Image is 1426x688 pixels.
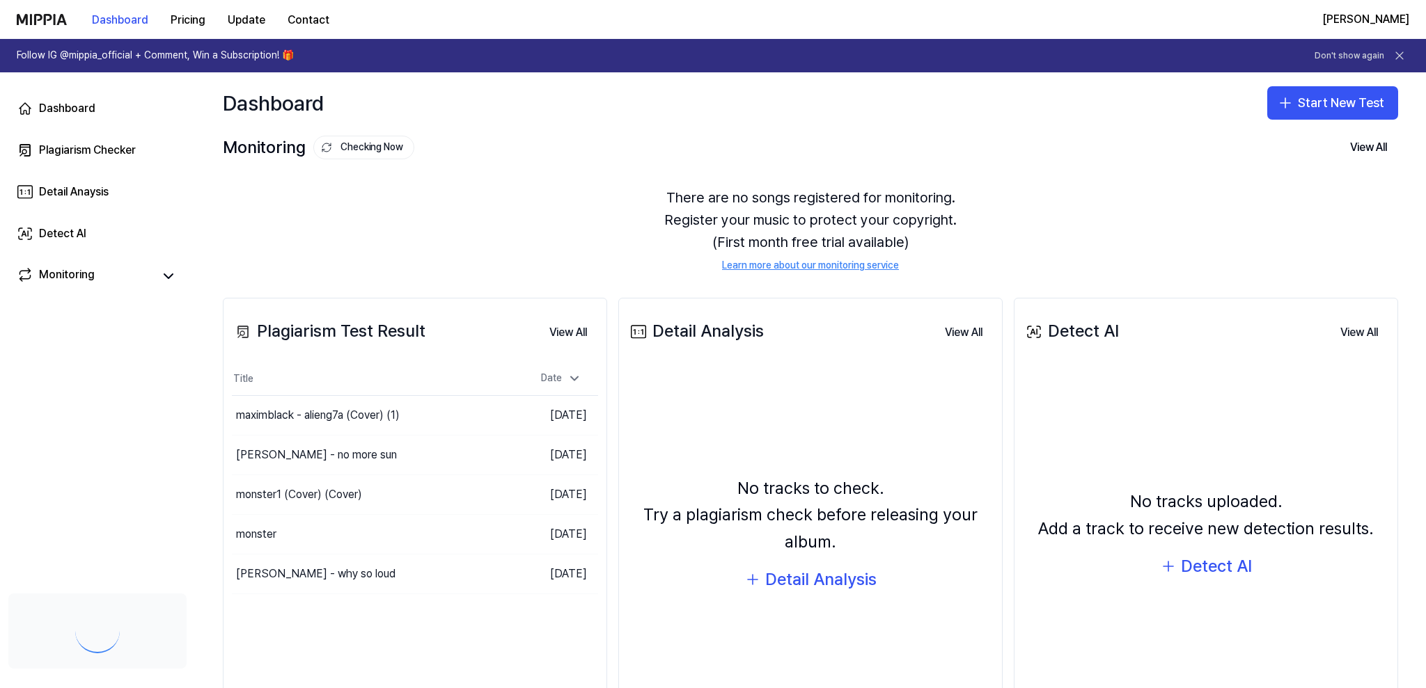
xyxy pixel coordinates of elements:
[8,92,187,125] a: Dashboard
[1181,553,1252,579] div: Detect AI
[217,6,276,34] button: Update
[223,86,324,120] div: Dashboard
[1329,317,1389,346] a: View All
[627,475,994,555] div: No tracks to check. Try a plagiarism check before releasing your album.
[39,225,86,242] div: Detect AI
[535,367,587,390] div: Date
[1023,318,1119,344] div: Detect AI
[8,134,187,167] a: Plagiarism Checker
[744,566,877,593] button: Detail Analysis
[39,142,136,159] div: Plagiarism Checker
[217,1,276,39] a: Update
[934,319,994,346] button: View All
[1160,553,1252,579] button: Detect AI
[232,318,425,344] div: Plagiarism Test Result
[538,317,598,346] a: View All
[507,475,599,515] td: [DATE]
[223,170,1398,289] div: There are no songs registered for monitoring. Register your music to protect your copyright. (Fir...
[538,319,598,346] button: View All
[1267,86,1398,120] button: Start New Test
[765,566,877,593] div: Detail Analysis
[236,407,400,424] div: maximblack - alieng7a (Cover) (1)
[236,486,362,503] div: monster1 (Cover) (Cover)
[1315,50,1384,62] button: Don't show again
[1329,319,1389,346] button: View All
[627,318,764,344] div: Detail Analysis
[1038,488,1374,542] div: No tracks uploaded. Add a track to receive new detection results.
[507,396,599,435] td: [DATE]
[223,134,414,161] div: Monitoring
[17,14,67,25] img: logo
[236,566,395,582] div: [PERSON_NAME] - why so loud
[17,266,153,286] a: Monitoring
[722,259,899,273] a: Learn more about our monitoring service
[236,526,276,543] div: monster
[81,6,159,34] button: Dashboard
[934,317,994,346] a: View All
[232,362,507,396] th: Title
[8,217,187,250] a: Detect AI
[39,100,95,117] div: Dashboard
[17,49,294,63] h1: Follow IG @mippia_official + Comment, Win a Subscription! 🎁
[507,435,599,475] td: [DATE]
[313,136,414,159] button: Checking Now
[39,184,109,200] div: Detail Anaysis
[8,175,187,209] a: Detail Anaysis
[276,6,340,34] button: Contact
[39,266,95,286] div: Monitoring
[236,447,397,463] div: [PERSON_NAME] - no more sun
[159,6,217,34] button: Pricing
[507,554,599,594] td: [DATE]
[1339,134,1398,161] button: View All
[1322,11,1409,28] button: [PERSON_NAME]
[507,515,599,554] td: [DATE]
